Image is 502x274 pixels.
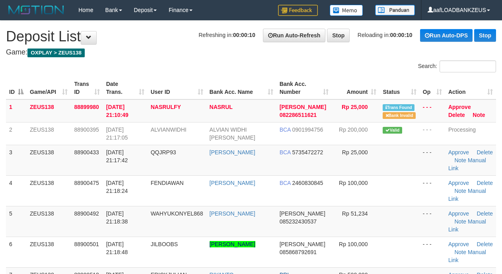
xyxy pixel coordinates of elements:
td: - - - [420,99,445,122]
img: panduan.png [375,5,415,16]
a: Manual Link [448,188,486,202]
span: Rp 25,000 [342,104,368,110]
strong: 00:00:10 [390,32,412,38]
a: Run Auto-Refresh [263,29,325,42]
a: Run Auto-DPS [420,29,473,42]
td: 3 [6,145,27,175]
span: [DATE] 21:18:24 [106,180,128,194]
td: ZEUS138 [27,237,71,267]
th: Trans ID: activate to sort column ascending [71,77,103,99]
a: [PERSON_NAME] [210,180,255,186]
a: Manual Link [448,218,486,233]
th: Status: activate to sort column ascending [379,77,419,99]
strong: 00:00:10 [233,32,255,38]
th: Date Trans.: activate to sort column ascending [103,77,148,99]
th: Action: activate to sort column ascending [445,77,496,99]
td: - - - [420,206,445,237]
img: MOTION_logo.png [6,4,66,16]
td: 1 [6,99,27,122]
span: BCA [280,180,291,186]
span: ALVIANWIDHI [151,126,187,133]
td: 4 [6,175,27,206]
a: Manual Link [448,249,486,263]
h4: Game: [6,49,496,56]
span: [DATE] 21:18:48 [106,241,128,255]
span: Copy 085868792691 to clipboard [280,249,317,255]
span: Copy 082286511621 to clipboard [280,112,317,118]
td: ZEUS138 [27,206,71,237]
td: 2 [6,122,27,145]
span: Rp 51,234 [342,210,368,217]
span: FENDIAWAN [151,180,184,186]
span: 88900492 [74,210,99,217]
span: 88900501 [74,241,99,247]
a: ALVIAN WIDHI [PERSON_NAME] [210,126,255,141]
a: Note [454,249,466,255]
span: [DATE] 21:10:49 [106,104,128,118]
a: Delete [477,149,492,155]
a: Note [454,218,466,225]
span: Copy 2460830845 to clipboard [292,180,323,186]
a: Note [454,157,466,163]
a: Delete [477,241,492,247]
span: Rp 200,000 [339,126,368,133]
td: - - - [420,175,445,206]
a: Manual Link [448,157,486,171]
td: ZEUS138 [27,99,71,122]
a: Approve [448,104,471,110]
span: JILBOOBS [151,241,178,247]
span: Reloading in: [358,32,412,38]
td: - - - [420,237,445,267]
a: Approve [448,241,469,247]
td: ZEUS138 [27,122,71,145]
a: Stop [474,29,496,42]
span: 88900395 [74,126,99,133]
span: [PERSON_NAME] [280,241,325,247]
td: ZEUS138 [27,175,71,206]
td: 6 [6,237,27,267]
a: Delete [448,112,465,118]
img: Button%20Memo.svg [330,5,363,16]
span: Copy 0901994756 to clipboard [292,126,323,133]
span: 88900475 [74,180,99,186]
th: Amount: activate to sort column ascending [332,77,379,99]
a: Approve [448,180,469,186]
span: Bank is not match [383,112,415,119]
span: BCA [280,126,291,133]
span: 88899980 [74,104,99,110]
a: NASRUL [210,104,233,110]
span: WAHYUKONYEL868 [151,210,203,217]
a: Delete [477,180,492,186]
span: Copy 5735472272 to clipboard [292,149,323,155]
span: Copy 085232430537 to clipboard [280,218,317,225]
h1: Deposit List [6,29,496,45]
td: Processing [445,122,496,145]
th: User ID: activate to sort column ascending [148,77,206,99]
a: Note [454,188,466,194]
span: [PERSON_NAME] [280,104,326,110]
th: Bank Acc. Number: activate to sort column ascending [276,77,332,99]
span: Rp 100,000 [339,241,368,247]
span: [DATE] 21:17:05 [106,126,128,141]
a: Note [473,112,485,118]
td: - - - [420,145,445,175]
span: [DATE] 21:18:38 [106,210,128,225]
th: Bank Acc. Name: activate to sort column ascending [206,77,276,99]
a: Approve [448,149,469,155]
img: Feedback.jpg [278,5,318,16]
span: Valid transaction [383,127,402,134]
td: ZEUS138 [27,145,71,175]
input: Search: [440,60,496,72]
a: [PERSON_NAME] [210,210,255,217]
label: Search: [418,60,496,72]
span: [DATE] 21:17:42 [106,149,128,163]
a: [PERSON_NAME] [210,241,255,247]
th: Game/API: activate to sort column ascending [27,77,71,99]
a: [PERSON_NAME] [210,149,255,155]
span: Similar transaction found [383,104,414,111]
a: Approve [448,210,469,217]
span: [PERSON_NAME] [280,210,325,217]
span: NASRULFY [151,104,181,110]
span: QQJRP93 [151,149,176,155]
span: Rp 100,000 [339,180,368,186]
